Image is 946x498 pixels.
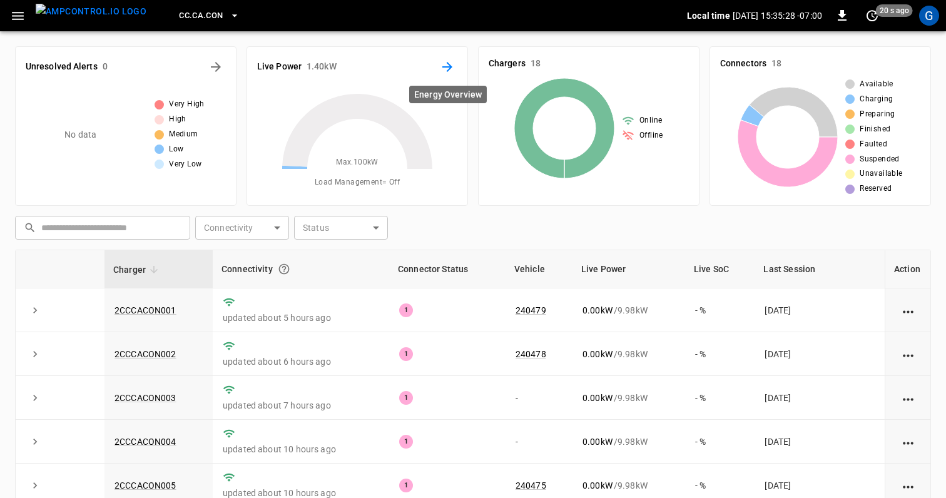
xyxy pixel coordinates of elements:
span: 20 s ago [876,4,913,17]
p: 0.00 kW [582,392,613,404]
span: Online [639,114,662,127]
h6: 0 [103,60,108,74]
th: Vehicle [506,250,572,288]
span: Medium [169,128,198,141]
a: 2CCCACON005 [114,480,176,490]
div: action cell options [900,304,916,317]
a: 2CCCACON004 [114,437,176,447]
p: Local time [687,9,730,22]
button: expand row [26,345,44,363]
span: Charger [113,262,162,277]
td: - % [685,420,755,464]
p: updated about 5 hours ago [223,312,379,324]
a: 2CCCACON001 [114,305,176,315]
div: 1 [399,391,413,405]
span: Finished [860,123,890,136]
span: Reserved [860,183,892,195]
p: 0.00 kW [582,479,613,492]
th: Live SoC [685,250,755,288]
h6: Unresolved Alerts [26,60,98,74]
a: 240478 [516,349,546,359]
span: Available [860,78,893,91]
div: action cell options [900,435,916,448]
th: Action [885,250,930,288]
span: Low [169,143,183,156]
a: 2CCCACON003 [114,393,176,403]
div: profile-icon [919,6,939,26]
div: / 9.98 kW [582,304,675,317]
th: Last Session [755,250,885,288]
p: No data [64,128,96,141]
th: Live Power [572,250,685,288]
div: / 9.98 kW [582,392,675,404]
span: Load Management = Off [315,176,400,189]
a: 2CCCACON002 [114,349,176,359]
img: ampcontrol.io logo [36,4,146,19]
div: action cell options [900,348,916,360]
div: 1 [399,435,413,449]
button: Energy Overview [437,57,457,77]
p: updated about 6 hours ago [223,355,379,368]
p: 0.00 kW [582,348,613,360]
button: All Alerts [206,57,226,77]
button: CC.CA.CON [174,4,244,28]
p: 0.00 kW [582,304,613,317]
div: 1 [399,479,413,492]
div: action cell options [900,392,916,404]
button: set refresh interval [862,6,882,26]
span: Charging [860,93,893,106]
div: 1 [399,303,413,317]
h6: 18 [531,57,541,71]
div: Energy Overview [409,86,487,103]
p: 0.00 kW [582,435,613,448]
td: - % [685,288,755,332]
button: expand row [26,389,44,407]
span: Unavailable [860,168,902,180]
span: CC.CA.CON [179,9,223,23]
span: Faulted [860,138,887,151]
span: Offline [639,130,663,142]
div: / 9.98 kW [582,348,675,360]
td: [DATE] [755,332,885,376]
h6: Chargers [489,57,526,71]
span: Preparing [860,108,895,121]
h6: Live Power [257,60,302,74]
h6: 18 [771,57,781,71]
p: [DATE] 15:35:28 -07:00 [733,9,822,22]
span: Very High [169,98,205,111]
span: Suspended [860,153,900,166]
span: High [169,113,186,126]
td: - % [685,376,755,420]
div: action cell options [900,479,916,492]
td: [DATE] [755,288,885,332]
td: [DATE] [755,420,885,464]
a: 240475 [516,480,546,490]
button: expand row [26,476,44,495]
span: Max. 100 kW [336,156,379,169]
div: / 9.98 kW [582,479,675,492]
h6: 1.40 kW [307,60,337,74]
h6: Connectors [720,57,766,71]
button: Connection between the charger and our software. [273,258,295,280]
button: expand row [26,301,44,320]
div: / 9.98 kW [582,435,675,448]
button: expand row [26,432,44,451]
p: updated about 10 hours ago [223,443,379,455]
th: Connector Status [389,250,506,288]
td: - [506,420,572,464]
div: Connectivity [221,258,380,280]
td: [DATE] [755,376,885,420]
div: 1 [399,347,413,361]
td: - [506,376,572,420]
a: 240479 [516,305,546,315]
td: - % [685,332,755,376]
span: Very Low [169,158,201,171]
p: updated about 7 hours ago [223,399,379,412]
